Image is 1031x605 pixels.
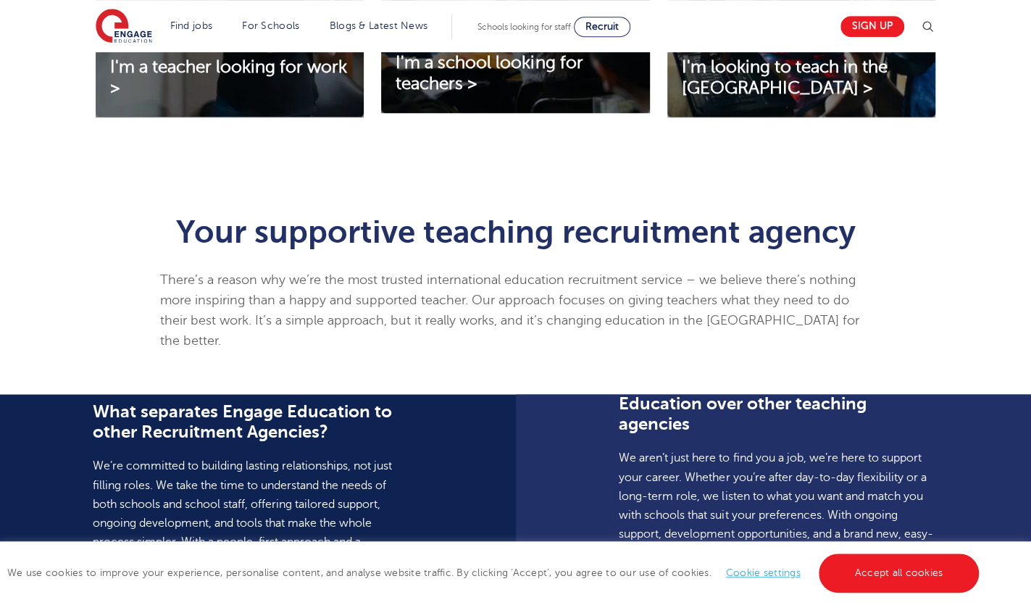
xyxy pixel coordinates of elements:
a: I'm a teacher looking for work > [96,57,364,99]
img: Engage Education [96,9,152,45]
span: I'm a teacher looking for work > [110,57,347,98]
a: Blogs & Latest News [330,20,428,31]
a: I'm looking to teach in the [GEOGRAPHIC_DATA] > [667,57,935,99]
h3: What separates Engage Education to other Recruitment Agencies? [93,401,412,442]
h3: Why school staff prefer Engage Education over other teaching agencies [619,373,938,434]
span: We use cookies to improve your experience, personalise content, and analyse website traffic. By c... [7,567,982,578]
span: I'm a school looking for teachers > [396,53,583,93]
a: Accept all cookies [819,554,980,593]
span: Schools looking for staff [477,22,571,32]
p: We aren’t just here to find you a job, we’re here to support your career. Whether you’re after da... [619,448,938,582]
a: I'm a school looking for teachers > [381,53,649,95]
span: Recruit [585,21,619,32]
a: Find jobs [170,20,213,31]
span: There’s a reason why we’re the most trusted international education recruitment service – we beli... [160,272,859,348]
h1: Your supportive teaching recruitment agency [160,216,871,248]
a: Cookie settings [726,567,801,578]
span: I'm looking to teach in the [GEOGRAPHIC_DATA] > [682,57,888,98]
p: We’re committed to building lasting relationships, not just filling roles. We take the time to un... [93,456,412,590]
a: Sign up [840,16,904,37]
a: Recruit [574,17,630,37]
a: For Schools [242,20,299,31]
